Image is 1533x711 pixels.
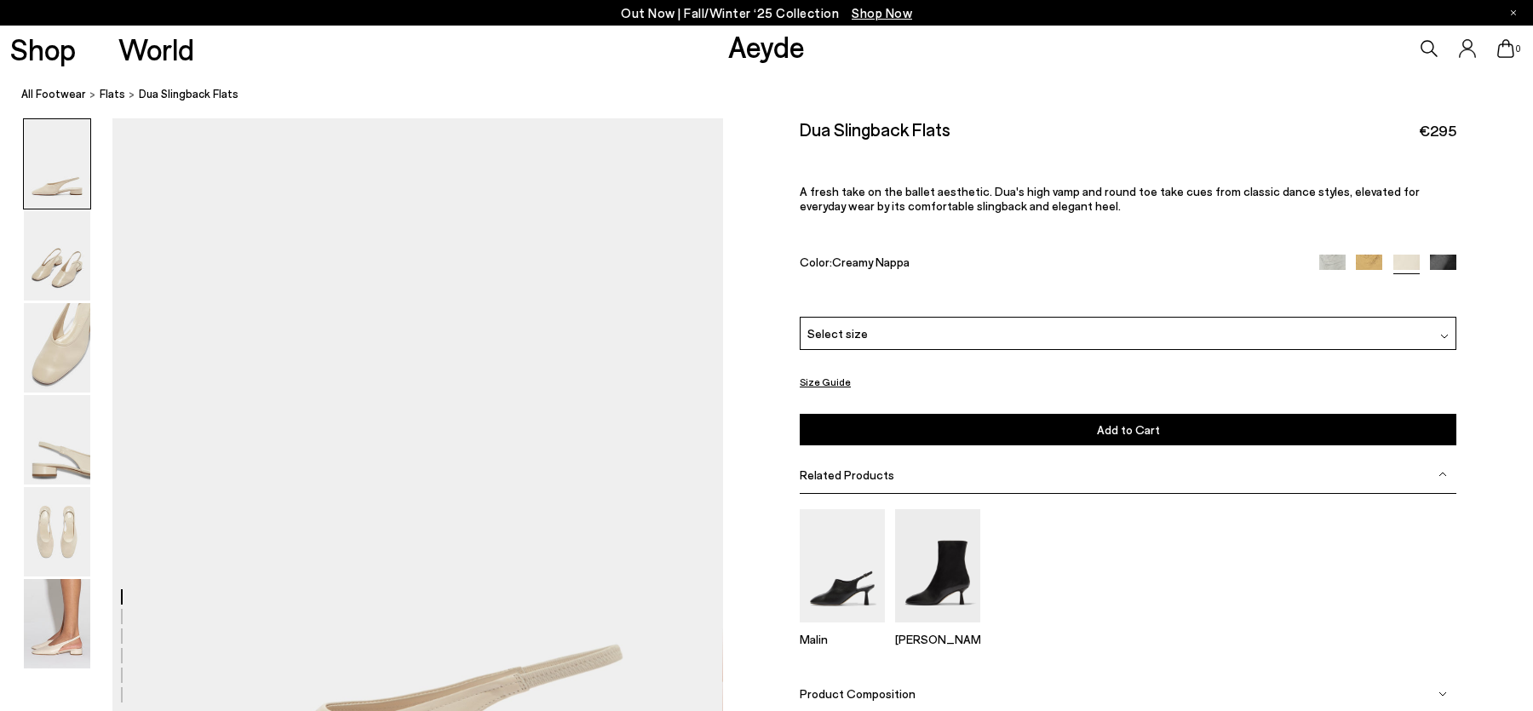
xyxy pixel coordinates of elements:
[24,487,90,576] img: Dua Slingback Flats - Image 5
[800,509,885,622] img: Malin Slingback Mules
[832,255,910,269] span: Creamy Nappa
[800,255,1298,274] div: Color:
[10,34,76,64] a: Shop
[118,34,194,64] a: World
[24,579,90,668] img: Dua Slingback Flats - Image 6
[24,395,90,485] img: Dua Slingback Flats - Image 4
[21,85,86,103] a: All Footwear
[800,467,894,482] span: Related Products
[895,632,980,646] p: [PERSON_NAME]
[139,85,238,103] span: Dua Slingback Flats
[24,303,90,393] img: Dua Slingback Flats - Image 3
[800,686,916,701] span: Product Composition
[800,184,1456,213] p: A fresh take on the ballet aesthetic. Dua's high vamp and round toe take cues from classic dance ...
[800,611,885,646] a: Malin Slingback Mules Malin
[800,118,950,140] h2: Dua Slingback Flats
[1440,332,1449,341] img: svg%3E
[1419,120,1456,141] span: €295
[100,85,125,103] a: flats
[621,3,912,24] p: Out Now | Fall/Winter ‘25 Collection
[728,28,805,64] a: Aeyde
[800,371,851,393] button: Size Guide
[100,87,125,100] span: flats
[1438,470,1447,479] img: svg%3E
[852,5,912,20] span: Navigate to /collections/new-in
[895,509,980,622] img: Dorothy Soft Sock Boots
[800,632,885,646] p: Malin
[1097,422,1160,437] span: Add to Cart
[24,119,90,209] img: Dua Slingback Flats - Image 1
[24,211,90,301] img: Dua Slingback Flats - Image 2
[1514,44,1523,54] span: 0
[895,611,980,646] a: Dorothy Soft Sock Boots [PERSON_NAME]
[1497,39,1514,58] a: 0
[1438,690,1447,698] img: svg%3E
[800,414,1456,445] button: Add to Cart
[21,72,1533,118] nav: breadcrumb
[807,324,868,342] span: Select size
